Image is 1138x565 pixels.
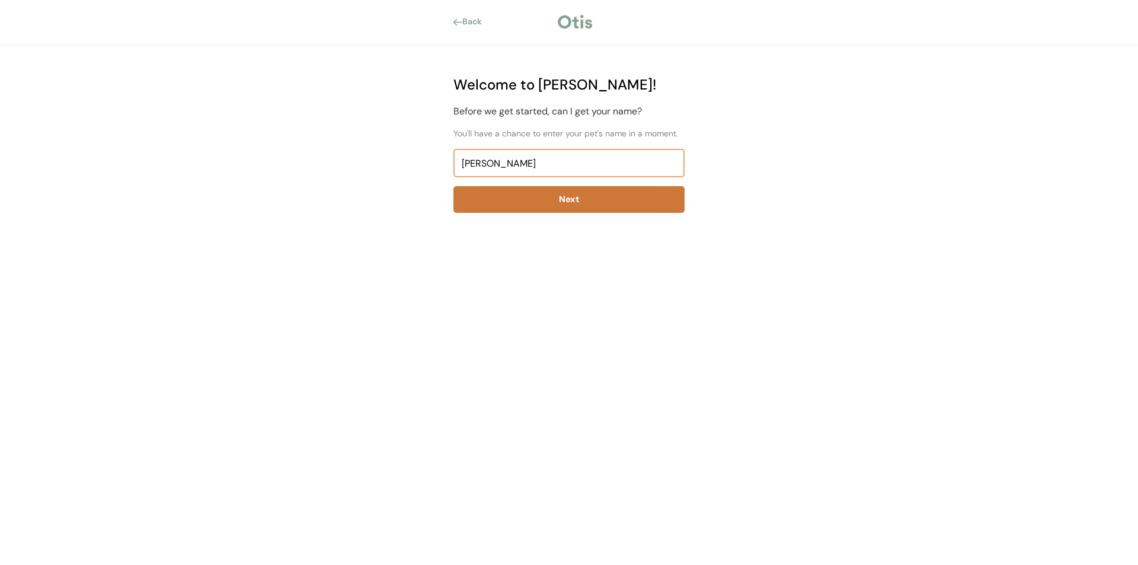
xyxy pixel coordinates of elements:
div: Back [462,16,489,28]
button: Next [453,186,685,213]
div: You'll have a chance to enter your pet's name in a moment. [453,127,685,140]
div: Welcome to [PERSON_NAME]! [453,74,685,95]
div: Before we get started, can I get your name? [453,104,685,119]
input: First Name [453,149,685,177]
